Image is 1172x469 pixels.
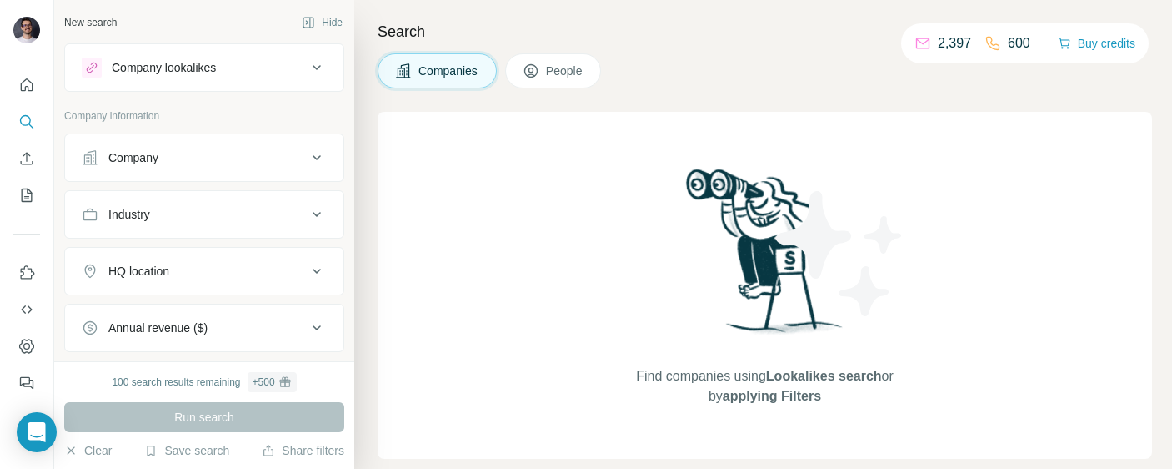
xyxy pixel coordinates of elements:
button: Hide [290,10,354,35]
button: Use Surfe API [13,295,40,325]
button: Clear [64,442,112,459]
img: Avatar [13,17,40,43]
button: Quick start [13,70,40,100]
button: Save search [144,442,229,459]
button: Annual revenue ($) [65,308,343,348]
button: HQ location [65,251,343,291]
p: Company information [64,108,344,124]
button: Industry [65,194,343,234]
span: applying Filters [723,389,821,403]
button: Enrich CSV [13,144,40,174]
div: Open Intercom Messenger [17,412,57,452]
button: Search [13,107,40,137]
span: Companies [418,63,479,79]
h4: Search [378,20,1152,43]
div: Company [108,149,158,166]
span: People [546,63,584,79]
button: Share filters [262,442,344,459]
div: Annual revenue ($) [108,320,208,336]
div: Company lookalikes [112,59,216,76]
button: My lists [13,180,40,210]
button: Dashboard [13,331,40,361]
div: New search [64,15,117,30]
span: Find companies using or by [631,366,898,406]
p: 2,397 [938,33,971,53]
span: Lookalikes search [766,369,882,383]
button: Company lookalikes [65,48,343,88]
img: Surfe Illustration - Woman searching with binoculars [679,164,852,350]
div: HQ location [108,263,169,280]
p: 600 [1008,33,1030,53]
button: Company [65,138,343,178]
div: Industry [108,206,150,223]
div: + 500 [253,375,275,390]
img: Surfe Illustration - Stars [765,179,915,329]
button: Buy credits [1058,32,1135,55]
div: 100 search results remaining [112,372,296,392]
button: Feedback [13,368,40,398]
button: Use Surfe on LinkedIn [13,258,40,288]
